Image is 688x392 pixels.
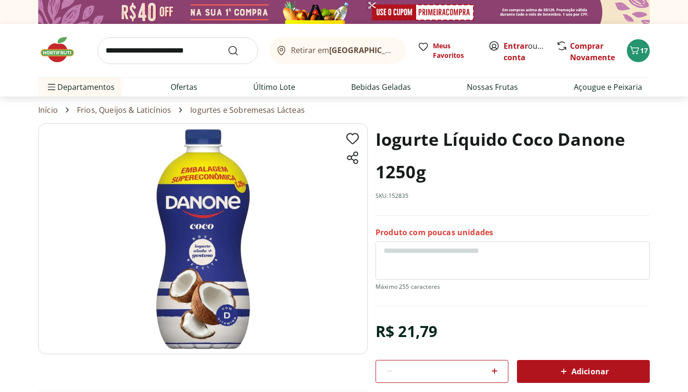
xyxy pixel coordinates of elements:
a: Último Lote [253,81,295,93]
span: Meus Favoritos [433,41,477,60]
b: [GEOGRAPHIC_DATA]/[GEOGRAPHIC_DATA] [329,45,490,55]
button: Retirar em[GEOGRAPHIC_DATA]/[GEOGRAPHIC_DATA] [269,37,406,64]
p: SKU: 152835 [376,192,409,200]
button: Submit Search [227,45,250,56]
a: Meus Favoritos [418,41,477,60]
a: Comprar Novamente [570,41,615,63]
span: ou [504,40,546,63]
h1: Iogurte Líquido Coco Danone 1250g [376,123,650,188]
a: Entrar [504,41,528,51]
a: Criar conta [504,41,556,63]
img: Iogurte Líquido Coco Danone 1250g [38,123,368,354]
span: Adicionar [558,366,609,377]
a: Ofertas [171,81,197,93]
a: Iogurtes e Sobremesas Lácteas [190,106,305,114]
button: Menu [46,76,57,98]
div: R$ 21,79 [376,318,437,345]
button: Adicionar [517,360,650,383]
a: Açougue e Peixaria [574,81,642,93]
img: Hortifruti [38,35,86,64]
a: Nossas Frutas [467,81,518,93]
a: Frios, Queijos & Laticínios [77,106,171,114]
button: Carrinho [627,39,650,62]
span: 17 [640,46,648,55]
p: Produto com poucas unidades [376,227,493,238]
input: search [97,37,258,64]
a: Início [38,106,58,114]
span: Retirar em [291,46,397,54]
a: Bebidas Geladas [351,81,411,93]
span: Departamentos [46,76,115,98]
